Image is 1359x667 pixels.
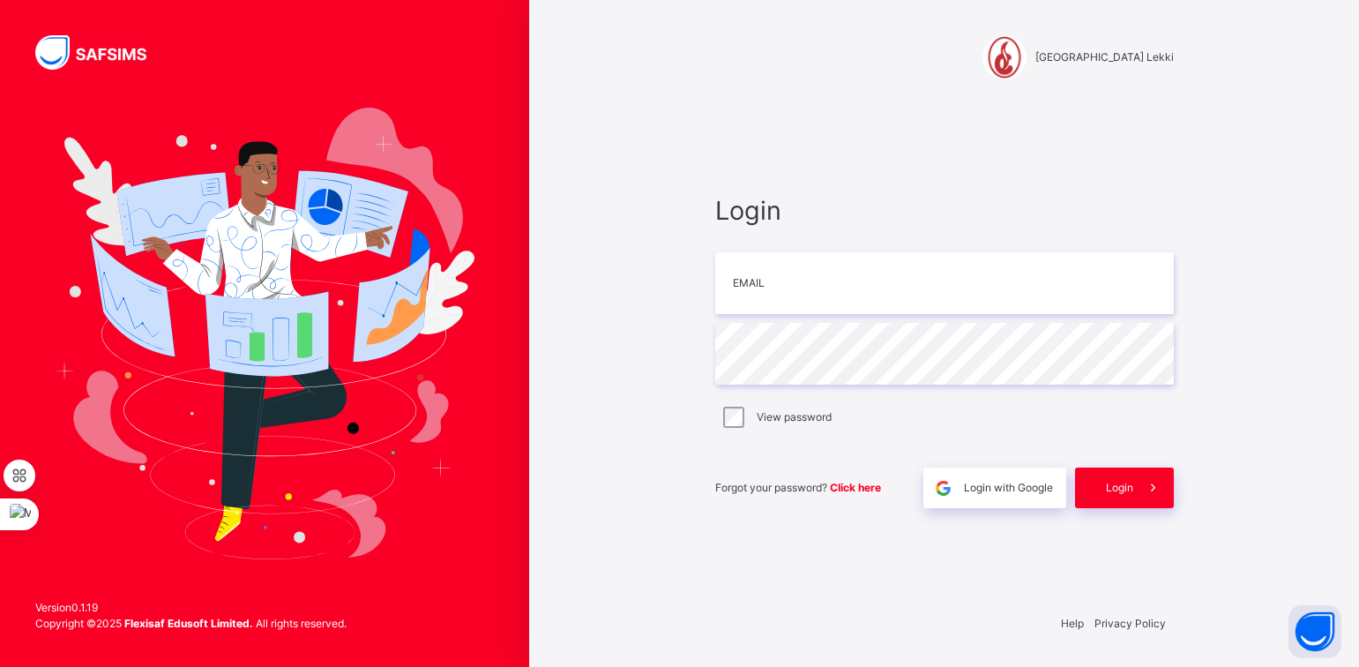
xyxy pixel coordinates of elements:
span: Login [715,191,1174,229]
span: Version 0.1.19 [35,600,347,616]
img: SAFSIMS Logo [35,35,168,70]
strong: Flexisaf Edusoft Limited. [124,617,253,630]
img: Hero Image [55,108,474,559]
span: [GEOGRAPHIC_DATA] Lekki [1035,49,1174,65]
span: Login [1106,480,1133,496]
a: Privacy Policy [1094,617,1166,630]
label: View password [757,409,832,425]
button: Open asap [1288,605,1341,658]
span: Login with Google [964,480,1053,496]
span: Copyright © 2025 All rights reserved. [35,617,347,630]
a: Help [1061,617,1084,630]
a: Click here [830,481,881,494]
img: google.396cfc9801f0270233282035f929180a.svg [933,478,953,498]
span: Forgot your password? [715,481,881,494]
